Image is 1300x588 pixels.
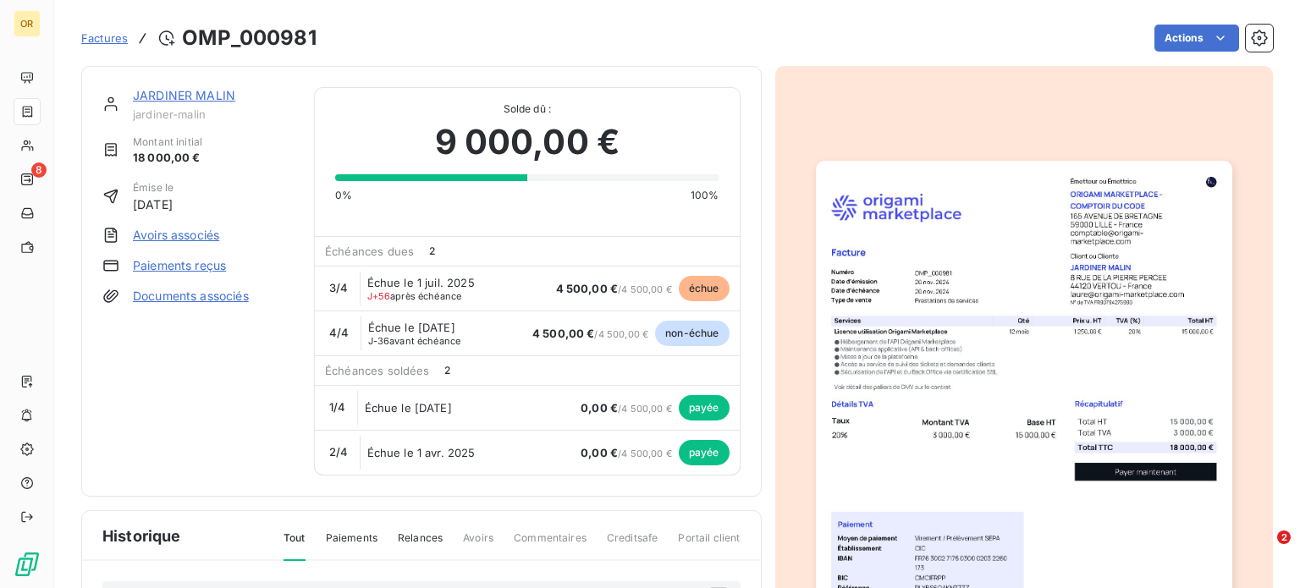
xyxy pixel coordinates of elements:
span: Avoirs [463,530,493,559]
span: 1 / 4 [329,400,345,414]
span: / 4 500,00 € [581,403,672,415]
span: Émise le [133,180,174,195]
div: OR [14,10,41,37]
span: Solde dû : [335,102,719,117]
a: Avoirs associés [133,227,219,244]
span: 2 [440,363,455,378]
span: Échéances soldées [325,364,430,377]
span: Historique [102,525,181,547]
span: / 4 500,00 € [556,283,672,295]
span: 4 / 4 [329,326,349,339]
span: Relances [398,530,443,559]
span: J-36 [368,335,390,347]
span: 0,00 € [581,446,618,459]
span: Portail client [678,530,740,559]
a: Paiements reçus [133,257,226,274]
span: 9 000,00 € [435,117,620,168]
iframe: Intercom live chat [1242,530,1283,571]
span: 18 000,00 € [133,150,202,167]
span: Montant initial [133,135,202,150]
span: Creditsafe [607,530,658,559]
span: / 4 500,00 € [532,328,648,340]
span: Tout [284,530,306,561]
span: J+56 [367,290,391,302]
span: 2 [424,244,439,259]
span: [DATE] [133,195,174,213]
a: Documents associés [133,288,249,305]
button: Actions [1154,25,1239,52]
a: 8 [14,166,40,193]
span: 0% [335,188,352,203]
span: 100% [691,188,719,203]
h3: OMP_000981 [182,23,317,53]
span: Échue le [DATE] [365,401,452,415]
span: échue [679,276,730,301]
span: / 4 500,00 € [581,448,672,459]
span: Paiements [326,530,377,559]
span: après échéance [367,291,462,301]
span: 3 / 4 [329,281,348,294]
span: Commentaires [514,530,587,559]
span: Factures [81,31,128,45]
span: jardiner-malin [133,107,294,121]
span: 4 500,00 € [556,282,619,295]
a: Factures [81,30,128,47]
span: avant échéance [368,336,461,346]
span: Échue le [DATE] [368,321,455,334]
span: 0,00 € [581,401,618,415]
img: Logo LeanPay [14,551,41,578]
span: 8 [31,162,47,178]
span: 2 [1277,530,1291,544]
span: Échue le 1 avr. 2025 [367,446,476,459]
a: JARDINER MALIN [133,88,235,102]
span: Échue le 1 juil. 2025 [367,276,475,289]
span: 2 / 4 [329,445,348,459]
span: payée [679,395,730,420]
span: non-échue [655,321,729,346]
span: 4 500,00 € [532,327,595,340]
span: Échéances dues [325,245,414,258]
span: payée [679,440,730,465]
